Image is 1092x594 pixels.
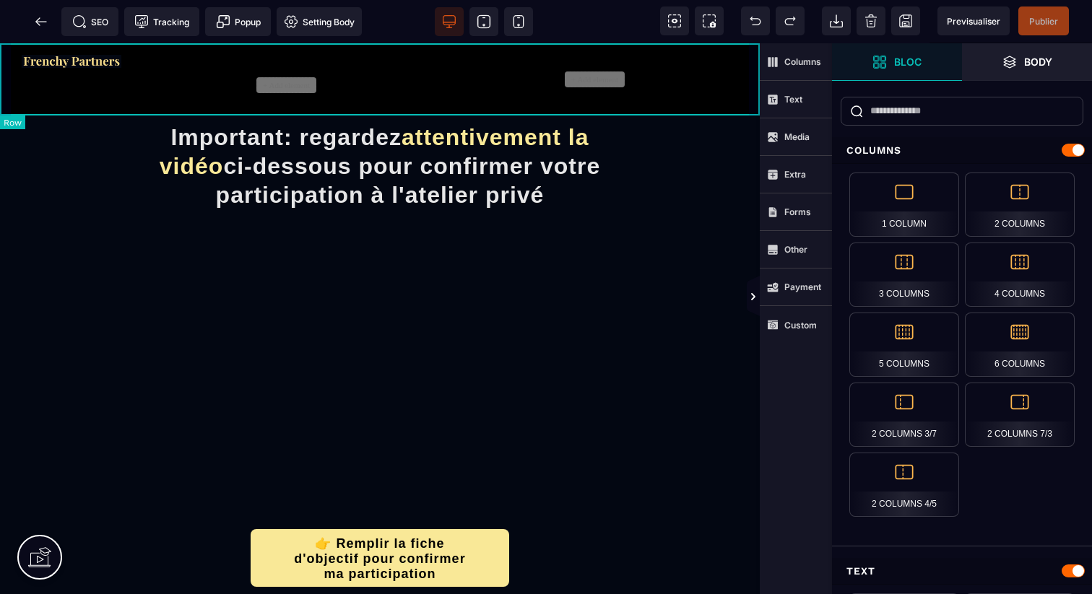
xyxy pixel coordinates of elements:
div: 4 Columns [965,243,1075,307]
div: Columns [832,137,1092,164]
span: Previsualiser [947,16,1000,27]
strong: Body [1024,56,1052,67]
span: Popup [216,14,261,29]
span: Screenshot [695,6,724,35]
span: Open Blocks [832,43,962,81]
span: Preview [937,6,1010,35]
strong: Payment [784,281,821,292]
strong: Forms [784,206,811,217]
div: 3 Columns [849,243,959,307]
strong: Extra [784,169,806,180]
strong: Bloc [894,56,922,67]
span: SEO [72,14,108,29]
strong: Media [784,131,810,142]
div: 2 Columns [965,172,1075,237]
strong: Text [784,94,802,105]
div: 1 Column [849,172,959,237]
div: 6 Columns [965,313,1075,377]
div: 2 Columns 3/7 [849,383,959,447]
div: 2 Columns 7/3 [965,383,1075,447]
strong: Custom [784,320,817,331]
button: 👉 Remplir la fiche d'objectif pour confirmer ma participation [251,486,509,543]
strong: Columns [784,56,821,67]
div: 2 Columns 4/5 [849,453,959,517]
h1: Important: regardez ci-dessous pour confirmer votre participation à l'atelier privé [121,72,638,173]
div: Text [832,558,1092,585]
span: Tracking [134,14,189,29]
div: 5 Columns [849,313,959,377]
img: f2a3730b544469f405c58ab4be6274e8_Capture_d%E2%80%99e%CC%81cran_2025-09-01_a%CC%80_20.57.27.png [22,12,121,25]
span: Setting Body [284,14,355,29]
span: Open Layer Manager [962,43,1092,81]
span: View components [660,6,689,35]
strong: Other [784,244,807,255]
span: Publier [1029,16,1058,27]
